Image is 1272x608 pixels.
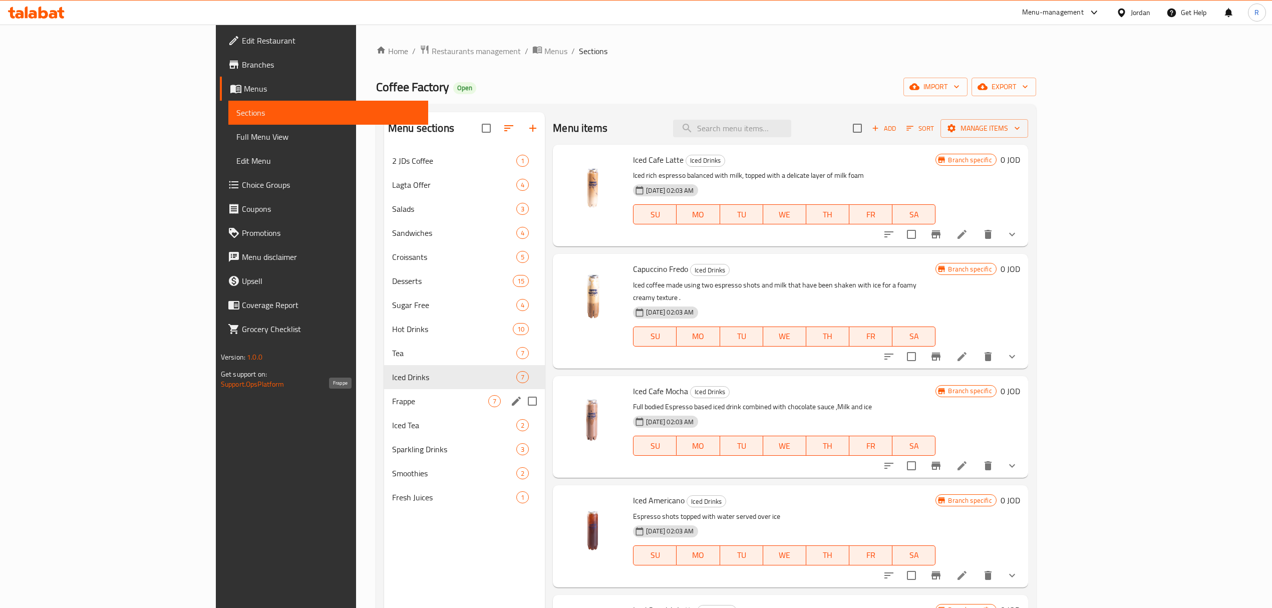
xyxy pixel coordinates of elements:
button: sort-choices [877,222,901,246]
span: TU [724,439,759,453]
div: items [516,179,529,191]
span: Sections [236,107,420,119]
span: MO [681,548,716,562]
span: import [911,81,960,93]
button: import [903,78,968,96]
span: Branch specific [944,496,996,505]
span: Select to update [901,224,922,245]
div: Iced Drinks [687,495,726,507]
a: Coupons [220,197,428,221]
button: delete [976,345,1000,369]
span: Open [453,84,476,92]
span: 4 [517,180,528,190]
button: WE [763,436,806,456]
span: FR [853,439,888,453]
span: SA [896,548,931,562]
a: Grocery Checklist [220,317,428,341]
span: SU [638,439,673,453]
div: Sugar Free4 [384,293,545,317]
a: Upsell [220,269,428,293]
a: Edit menu item [956,460,968,472]
span: SU [638,329,673,344]
button: TH [806,545,849,565]
div: items [516,347,529,359]
p: Iced coffee made using two espresso shots and milk that have been shaken with ice for a foamy cre... [633,279,935,304]
span: Croissants [392,251,516,263]
div: items [513,323,529,335]
a: Branches [220,53,428,77]
svg: Show Choices [1006,460,1018,472]
a: Edit menu item [956,228,968,240]
div: Tea7 [384,341,545,365]
nav: breadcrumb [376,45,1036,58]
span: WE [767,329,802,344]
h6: 0 JOD [1001,493,1020,507]
span: 2 JDs Coffee [392,155,516,167]
button: edit [509,394,524,409]
a: Choice Groups [220,173,428,197]
span: Branch specific [944,264,996,274]
span: Select to update [901,346,922,367]
div: items [516,419,529,431]
span: TU [724,548,759,562]
span: [DATE] 02:03 AM [642,417,698,427]
div: Menu-management [1022,7,1084,19]
span: Iced Drinks [691,264,729,276]
button: SU [633,327,677,347]
img: Capuccino Fredo [561,262,625,326]
div: items [516,251,529,263]
button: Add [868,121,900,136]
span: TU [724,329,759,344]
span: Sort items [900,121,940,136]
span: Sugar Free [392,299,516,311]
a: Support.OpsPlatform [221,378,284,391]
button: Manage items [940,119,1028,138]
span: 2 [517,469,528,478]
span: R [1254,7,1259,18]
div: Hot Drinks10 [384,317,545,341]
a: Sections [228,101,428,125]
span: Grocery Checklist [242,323,420,335]
button: TH [806,327,849,347]
div: 2 JDs Coffee1 [384,149,545,173]
div: Iced Drinks [690,264,730,276]
span: 1.0.0 [247,351,263,364]
div: items [516,155,529,167]
span: Edit Restaurant [242,35,420,47]
li: / [525,45,528,57]
h6: 0 JOD [1001,153,1020,167]
button: delete [976,563,1000,587]
button: SU [633,545,677,565]
p: Iced rich espresso balanced with milk, topped with a delicate layer of milk foam [633,169,935,182]
div: Iced Drinks [690,386,730,398]
svg: Show Choices [1006,569,1018,581]
div: Salads [392,203,516,215]
div: Sandwiches [392,227,516,239]
span: SU [638,548,673,562]
div: items [513,275,529,287]
svg: Show Choices [1006,228,1018,240]
span: WE [767,548,802,562]
span: Add [870,123,897,134]
p: Full bodied Espresso based iced drink combined with chocolate sauce ,Milk and ice [633,401,935,413]
div: Lagta Offer [392,179,516,191]
span: Menus [544,45,567,57]
span: Restaurants management [432,45,521,57]
p: Espresso shots topped with water served over ice [633,510,935,523]
span: TH [810,329,845,344]
div: Salads3 [384,197,545,221]
span: Iced Drinks [691,386,729,398]
button: delete [976,454,1000,478]
button: TU [720,545,763,565]
span: WE [767,207,802,222]
span: Select to update [901,565,922,586]
h6: 0 JOD [1001,262,1020,276]
div: Hot Drinks [392,323,513,335]
button: Sort [904,121,936,136]
a: Restaurants management [420,45,521,58]
span: MO [681,207,716,222]
nav: Menu sections [384,145,545,513]
span: FR [853,548,888,562]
